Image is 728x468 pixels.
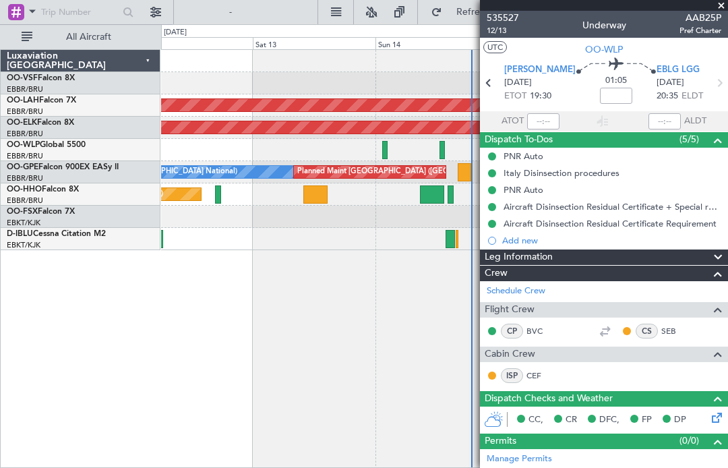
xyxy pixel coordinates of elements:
[502,235,721,246] div: Add new
[7,141,40,149] span: OO-WLP
[7,84,43,94] a: EBBR/BRU
[485,250,553,265] span: Leg Information
[130,37,253,49] div: Fri 12
[375,37,498,49] div: Sun 14
[487,25,519,36] span: 12/13
[445,7,502,17] span: Refresh
[566,413,577,427] span: CR
[657,63,700,77] span: EBLG LGG
[7,173,43,183] a: EBBR/BRU
[636,324,658,339] div: CS
[7,129,43,139] a: EBBR/BRU
[7,185,42,194] span: OO-HHO
[681,90,703,103] span: ELDT
[7,119,74,127] a: OO-ELKFalcon 8X
[7,163,38,171] span: OO-GPE
[7,74,38,82] span: OO-VSF
[504,150,543,162] div: PNR Auto
[485,302,535,318] span: Flight Crew
[7,196,43,206] a: EBBR/BRU
[7,230,106,238] a: D-IBLUCessna Citation M2
[530,90,551,103] span: 19:30
[605,74,627,88] span: 01:05
[7,208,75,216] a: OO-FSXFalcon 7X
[7,208,38,216] span: OO-FSX
[483,41,507,53] button: UTC
[684,115,706,128] span: ALDT
[425,1,506,23] button: Refresh
[528,413,543,427] span: CC,
[487,11,519,25] span: 535527
[7,163,119,171] a: OO-GPEFalcon 900EX EASy II
[679,434,699,448] span: (0/0)
[487,452,552,466] a: Manage Permits
[582,18,626,32] div: Underway
[585,42,623,57] span: OO-WLP
[7,96,76,105] a: OO-LAHFalcon 7X
[485,391,613,407] span: Dispatch Checks and Weather
[41,2,119,22] input: Trip Number
[502,115,524,128] span: ATOT
[487,285,545,298] a: Schedule Crew
[526,325,557,337] a: BVC
[504,218,717,229] div: Aircraft Disinsection Residual Certificate Requirement
[501,324,523,339] div: CP
[642,413,652,427] span: FP
[679,11,721,25] span: AAB25P
[7,119,37,127] span: OO-ELK
[679,132,699,146] span: (5/5)
[504,76,532,90] span: [DATE]
[527,113,559,129] input: --:--
[485,347,535,362] span: Cabin Crew
[7,107,43,117] a: EBBR/BRU
[7,185,79,194] a: OO-HHOFalcon 8X
[504,201,721,212] div: Aircraft Disinsection Residual Certificate + Special request
[7,230,33,238] span: D-IBLU
[7,240,40,250] a: EBKT/KJK
[661,325,692,337] a: SEB
[7,74,75,82] a: OO-VSFFalcon 8X
[657,76,684,90] span: [DATE]
[504,90,526,103] span: ETOT
[504,184,543,196] div: PNR Auto
[164,27,187,38] div: [DATE]
[501,368,523,383] div: ISP
[599,413,619,427] span: DFC,
[253,37,375,49] div: Sat 13
[7,96,39,105] span: OO-LAH
[297,162,541,182] div: Planned Maint [GEOGRAPHIC_DATA] ([GEOGRAPHIC_DATA] National)
[7,218,40,228] a: EBKT/KJK
[15,26,146,48] button: All Aircraft
[7,151,43,161] a: EBBR/BRU
[485,132,553,148] span: Dispatch To-Dos
[674,413,686,427] span: DP
[485,266,508,281] span: Crew
[526,370,557,382] a: CEF
[504,167,619,179] div: Italy Disinsection procedures
[679,25,721,36] span: Pref Charter
[657,90,678,103] span: 20:35
[504,63,576,77] span: [PERSON_NAME]
[35,32,142,42] span: All Aircraft
[485,434,516,449] span: Permits
[7,141,86,149] a: OO-WLPGlobal 5500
